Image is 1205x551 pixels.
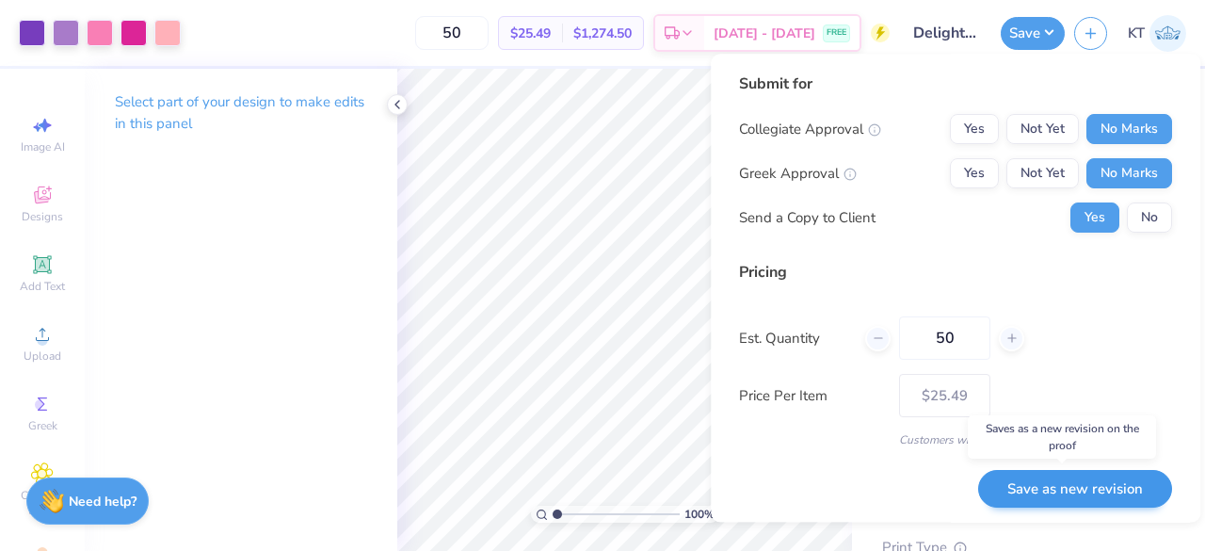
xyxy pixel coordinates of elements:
[739,328,851,349] label: Est. Quantity
[415,16,489,50] input: – –
[1149,15,1186,52] img: Kayleigh Troy
[968,415,1156,459] div: Saves as a new revision on the proof
[28,418,57,433] span: Greek
[1128,15,1186,52] a: KT
[9,488,75,518] span: Clipart & logos
[739,207,876,229] div: Send a Copy to Client
[22,209,63,224] span: Designs
[1086,114,1172,144] button: No Marks
[950,158,999,188] button: Yes
[1001,17,1065,50] button: Save
[684,506,715,523] span: 100 %
[573,24,632,43] span: $1,274.50
[827,26,846,40] span: FREE
[714,24,815,43] span: [DATE] - [DATE]
[739,261,1172,284] div: Pricing
[510,24,551,43] span: $25.49
[1127,203,1172,233] button: No
[20,279,65,294] span: Add Text
[24,348,61,364] span: Upload
[739,119,881,140] div: Collegiate Approval
[739,163,857,185] div: Greek Approval
[899,316,990,360] input: – –
[1128,23,1145,44] span: KT
[1086,158,1172,188] button: No Marks
[1006,158,1079,188] button: Not Yet
[739,431,1172,448] div: Customers will see this price on HQ.
[69,493,137,510] strong: Need help?
[21,139,65,154] span: Image AI
[739,73,1172,95] div: Submit for
[899,14,991,52] input: Untitled Design
[1006,114,1079,144] button: Not Yet
[978,470,1172,509] button: Save as new revision
[1070,203,1119,233] button: Yes
[739,385,885,407] label: Price Per Item
[115,91,367,135] p: Select part of your design to make edits in this panel
[950,114,999,144] button: Yes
